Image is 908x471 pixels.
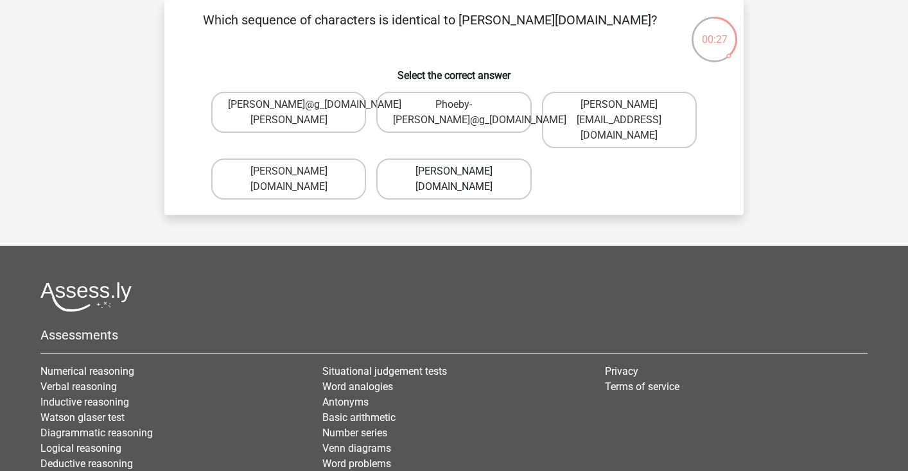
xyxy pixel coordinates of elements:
h6: Select the correct answer [185,59,723,81]
a: Word analogies [322,381,393,393]
a: Deductive reasoning [40,458,133,470]
label: Phoeby-[PERSON_NAME]@g_[DOMAIN_NAME] [376,92,531,133]
a: Antonyms [322,396,369,408]
label: [PERSON_NAME][DOMAIN_NAME] [376,158,531,200]
a: Numerical reasoning [40,365,134,377]
a: Verbal reasoning [40,381,117,393]
a: Situational judgement tests [322,365,447,377]
label: [PERSON_NAME][DOMAIN_NAME] [211,158,366,200]
a: Inductive reasoning [40,396,129,408]
div: 00:27 [690,15,738,47]
p: Which sequence of characters is identical to [PERSON_NAME][DOMAIN_NAME]? [185,10,675,49]
a: Basic arithmetic [322,411,396,424]
h5: Assessments [40,327,868,343]
a: Number series [322,427,387,439]
label: [PERSON_NAME]@g_[DOMAIN_NAME][PERSON_NAME] [211,92,366,133]
a: Logical reasoning [40,442,121,454]
img: Assessly logo [40,282,132,312]
a: Privacy [605,365,638,377]
a: Terms of service [605,381,679,393]
a: Diagrammatic reasoning [40,427,153,439]
label: [PERSON_NAME][EMAIL_ADDRESS][DOMAIN_NAME] [542,92,697,148]
a: Word problems [322,458,391,470]
a: Watson glaser test [40,411,125,424]
a: Venn diagrams [322,442,391,454]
